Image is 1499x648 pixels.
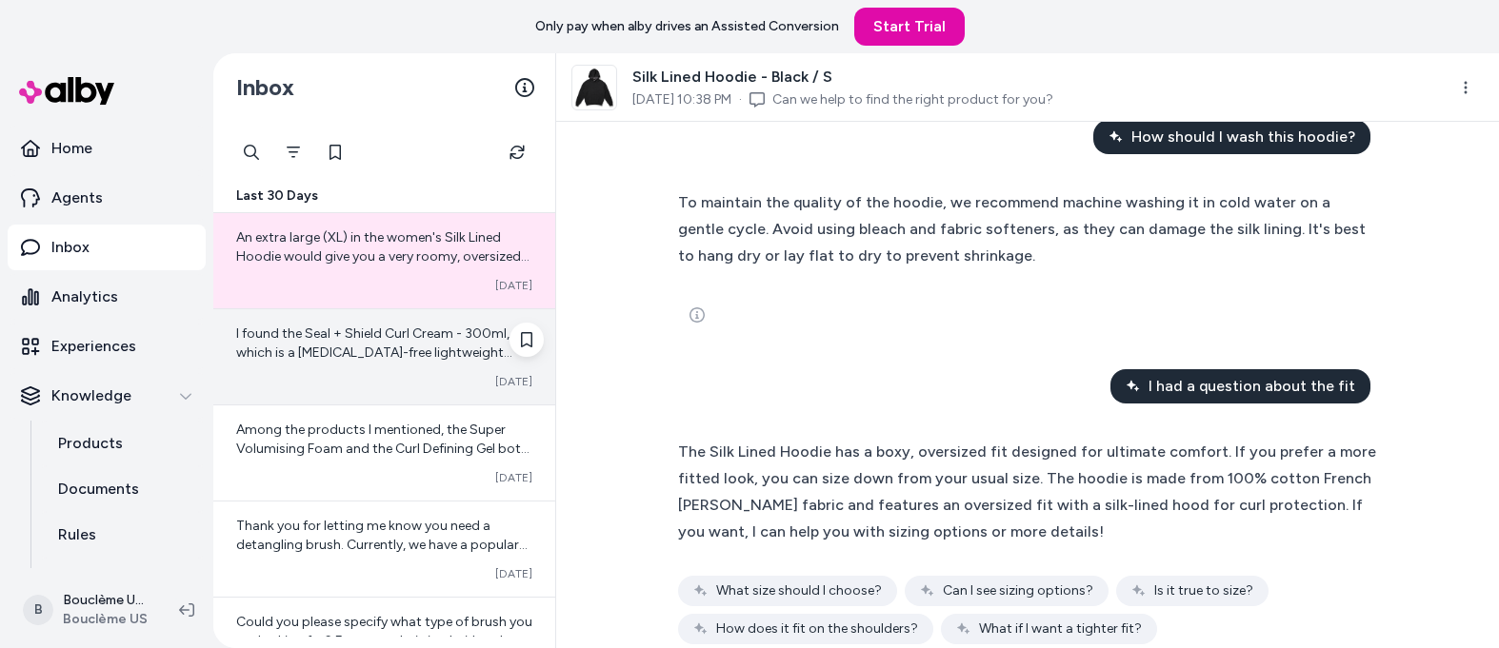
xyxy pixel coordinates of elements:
[213,308,555,404] a: I found the Seal + Shield Curl Cream - 300ml, which is a [MEDICAL_DATA]-free lightweight cream th...
[51,335,136,358] p: Experiences
[1154,581,1253,600] span: Is it true to size?
[51,137,92,160] p: Home
[1149,375,1355,398] span: I had a question about the fit
[213,404,555,501] a: Among the products I mentioned, the Super Volumising Foam and the Curl Defining Gel both offer ex...
[8,175,206,221] a: Agents
[716,619,918,638] span: How does it fit on the shoulders?
[11,579,164,640] button: BBouclème US ShopifyBouclème US
[678,296,716,334] button: See more
[58,523,96,546] p: Rules
[1131,126,1355,148] span: How should I wash this hoodie?
[63,591,149,610] p: Bouclème US Shopify
[495,278,532,293] span: [DATE]
[236,187,318,206] span: Last 30 Days
[678,193,1366,265] span: To maintain the quality of the hoodie, we recommend machine washing it in cold water on a gentle ...
[58,478,139,501] p: Documents
[63,610,149,629] span: Bouclème US
[236,73,294,102] h2: Inbox
[51,236,90,259] p: Inbox
[498,133,536,171] button: Refresh
[274,133,312,171] button: Filter
[8,373,206,419] button: Knowledge
[51,285,118,308] p: Analytics
[772,90,1053,109] a: Can we help to find the right product for you?
[39,512,206,558] a: Rules
[23,595,53,625] span: B
[8,324,206,369] a: Experiences
[535,17,839,36] p: Only pay when alby drives an Assisted Conversion
[19,77,114,105] img: alby Logo
[716,581,882,600] span: What size should I choose?
[678,442,1376,540] span: The Silk Lined Hoodie has a boxy, oversized fit designed for ultimate comfort. If you prefer a mo...
[8,225,206,270] a: Inbox
[51,384,131,407] p: Knowledge
[495,374,532,389] span: [DATE]
[495,470,532,485] span: [DATE]
[495,566,532,581] span: [DATE]
[39,421,206,466] a: Products
[632,90,731,109] span: [DATE] 10:38 PM
[8,126,206,171] a: Home
[854,8,965,46] a: Start Trial
[739,90,742,109] span: ·
[213,501,555,597] a: Thank you for letting me know you need a detangling brush. Currently, we have a popular option th...
[979,619,1142,638] span: What if I want a tighter fit?
[39,558,206,603] a: Verified Q&As
[8,274,206,320] a: Analytics
[39,466,206,512] a: Documents
[58,432,123,455] p: Products
[236,325,532,532] span: I found the Seal + Shield Curl Cream - 300ml, which is a [MEDICAL_DATA]-free lightweight cream th...
[236,229,532,436] span: An extra large (XL) in the women's Silk Lined Hoodie would give you a very roomy, oversized fit—m...
[213,213,555,308] a: An extra large (XL) in the women's Silk Lined Hoodie would give you a very roomy, oversized fit—m...
[51,187,103,209] p: Agents
[632,66,1053,88] span: Silk Lined Hoodie - Black / S
[943,581,1093,600] span: Can I see sizing options?
[572,66,616,109] img: Boucleme_18332.png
